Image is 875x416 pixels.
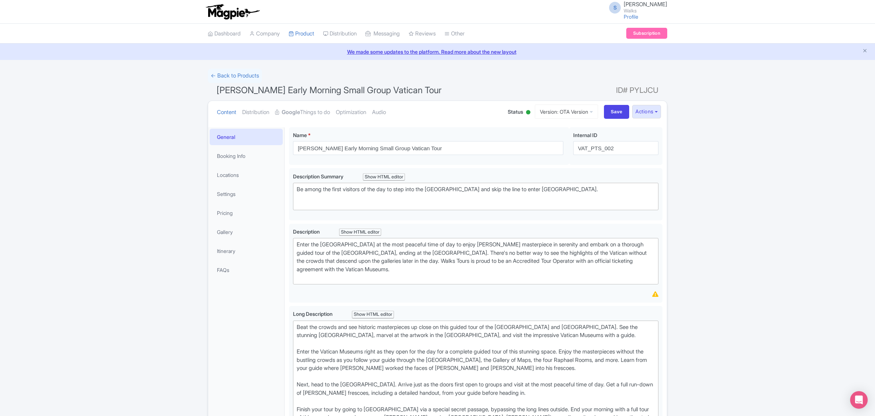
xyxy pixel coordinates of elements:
a: Pricing [210,205,283,221]
span: [PERSON_NAME] [624,1,667,8]
a: Locations [210,167,283,183]
div: Enter the [GEOGRAPHIC_DATA] at the most peaceful time of day to enjoy [PERSON_NAME] masterpiece i... [297,241,655,282]
span: Status [508,108,523,116]
span: Description Summary [293,173,345,179]
span: S [609,2,621,14]
a: Booking Info [210,148,283,164]
div: Show HTML editor [352,311,394,318]
a: Gallery [210,224,283,240]
a: S [PERSON_NAME] Walks [605,1,667,13]
a: ← Back to Products [208,69,262,83]
a: Distribution [242,101,269,124]
button: Actions [632,105,661,118]
a: Version: OTA Version [535,105,598,119]
button: Close announcement [862,47,868,56]
a: Profile [624,14,638,20]
a: Company [249,24,280,44]
div: Show HTML editor [339,228,381,236]
input: Save [604,105,630,119]
span: Name [293,132,307,138]
a: Messaging [365,24,400,44]
a: Other [444,24,465,44]
a: Subscription [626,28,667,39]
a: Content [217,101,236,124]
span: Internal ID [573,132,597,138]
a: Settings [210,186,283,202]
small: Walks [624,8,667,13]
strong: Google [282,108,300,117]
img: logo-ab69f6fb50320c5b225c76a69d11143b.png [204,4,261,20]
a: Dashboard [208,24,241,44]
a: We made some updates to the platform. Read more about the new layout [4,48,871,56]
a: Distribution [323,24,357,44]
a: Optimization [336,101,366,124]
div: Show HTML editor [363,173,405,181]
span: [PERSON_NAME] Early Morning Small Group Vatican Tour [217,85,442,95]
div: Be among the first visitors of the day to step into the [GEOGRAPHIC_DATA] and skip the line to en... [297,185,655,202]
a: Reviews [409,24,436,44]
span: ID# PYLJCU [616,83,658,98]
a: General [210,129,283,145]
a: Itinerary [210,243,283,259]
span: Description [293,228,321,235]
a: Product [289,24,314,44]
a: GoogleThings to do [275,101,330,124]
a: Audio [372,101,386,124]
div: Active [525,107,532,118]
div: Open Intercom Messenger [850,391,868,409]
a: FAQs [210,262,283,278]
span: Long Description [293,311,334,317]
